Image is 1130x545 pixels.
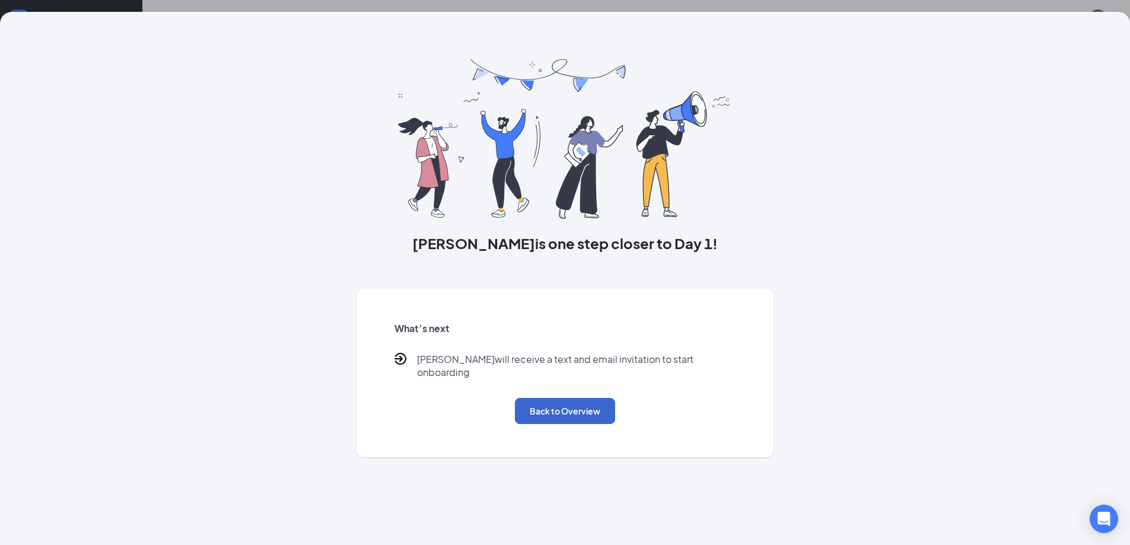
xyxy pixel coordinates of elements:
[398,59,732,219] img: you are all set
[356,233,774,253] h3: [PERSON_NAME] is one step closer to Day 1!
[417,353,736,379] p: [PERSON_NAME] will receive a text and email invitation to start onboarding
[394,322,736,335] h5: What’s next
[515,398,615,424] button: Back to Overview
[1090,505,1118,533] div: Open Intercom Messenger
